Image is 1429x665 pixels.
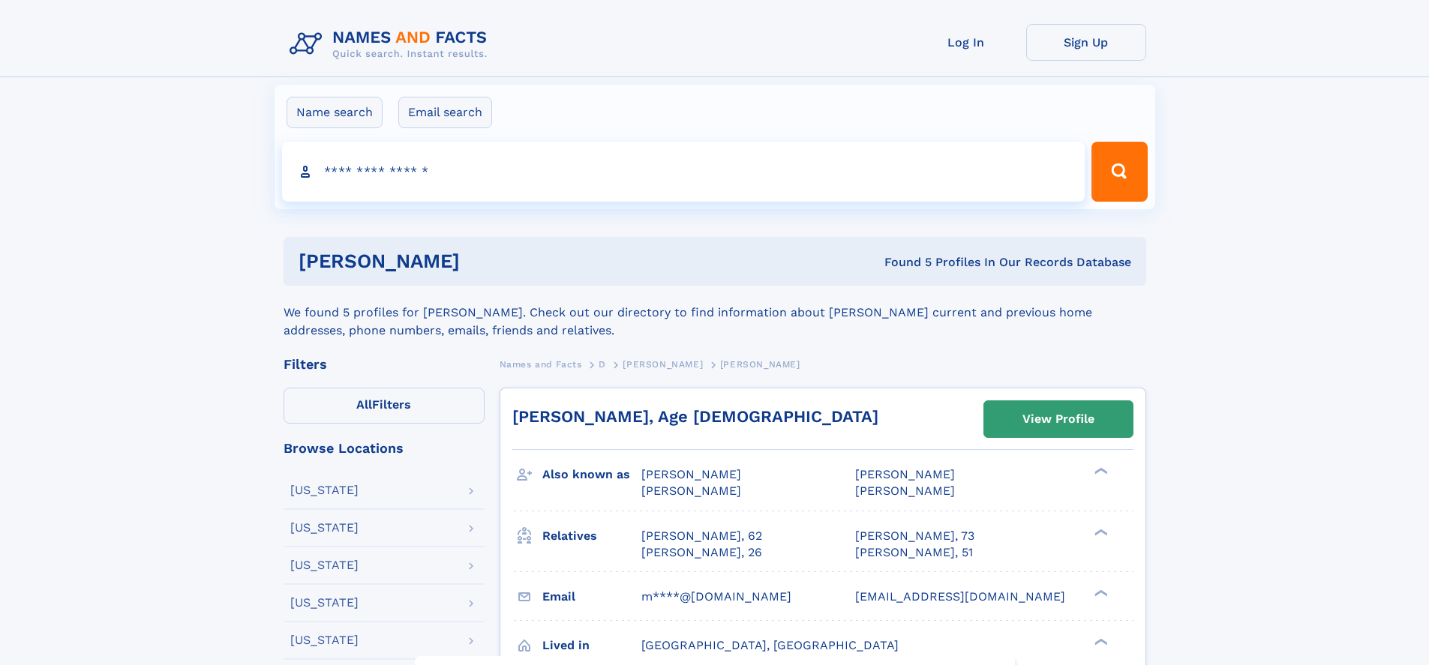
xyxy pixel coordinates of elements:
a: [PERSON_NAME], 51 [855,544,973,561]
a: [PERSON_NAME] [623,355,703,373]
span: [PERSON_NAME] [641,467,741,481]
div: Filters [284,358,485,371]
div: [US_STATE] [290,559,359,571]
h3: Lived in [542,633,641,658]
img: Logo Names and Facts [284,24,500,64]
div: Browse Locations [284,442,485,455]
a: [PERSON_NAME], 73 [855,528,974,544]
h3: Email [542,584,641,610]
a: View Profile [984,401,1133,437]
div: We found 5 profiles for [PERSON_NAME]. Check out our directory to find information about [PERSON_... [284,286,1146,340]
div: ❯ [1091,466,1109,476]
div: [US_STATE] [290,522,359,534]
a: Log In [906,24,1026,61]
span: [PERSON_NAME] [623,359,703,370]
span: [GEOGRAPHIC_DATA], [GEOGRAPHIC_DATA] [641,638,899,652]
div: [US_STATE] [290,484,359,496]
span: [PERSON_NAME] [720,359,800,370]
a: Names and Facts [500,355,582,373]
a: D [599,355,606,373]
label: Filters [284,388,485,424]
div: Found 5 Profiles In Our Records Database [672,254,1131,271]
div: [US_STATE] [290,634,359,646]
div: ❯ [1091,588,1109,598]
span: [PERSON_NAME] [855,484,955,498]
h1: [PERSON_NAME] [299,252,672,271]
span: [EMAIL_ADDRESS][DOMAIN_NAME] [855,589,1065,604]
a: [PERSON_NAME], 62 [641,528,762,544]
label: Email search [398,97,492,128]
button: Search Button [1091,142,1147,202]
div: View Profile [1022,402,1094,436]
div: ❯ [1091,637,1109,646]
a: Sign Up [1026,24,1146,61]
span: [PERSON_NAME] [641,484,741,498]
input: search input [282,142,1085,202]
a: [PERSON_NAME], 26 [641,544,762,561]
h3: Relatives [542,523,641,549]
div: ❯ [1091,527,1109,537]
span: [PERSON_NAME] [855,467,955,481]
span: All [356,397,372,412]
label: Name search [287,97,383,128]
div: [US_STATE] [290,597,359,609]
span: D [599,359,606,370]
a: [PERSON_NAME], Age [DEMOGRAPHIC_DATA] [512,407,878,426]
h3: Also known as [542,462,641,487]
